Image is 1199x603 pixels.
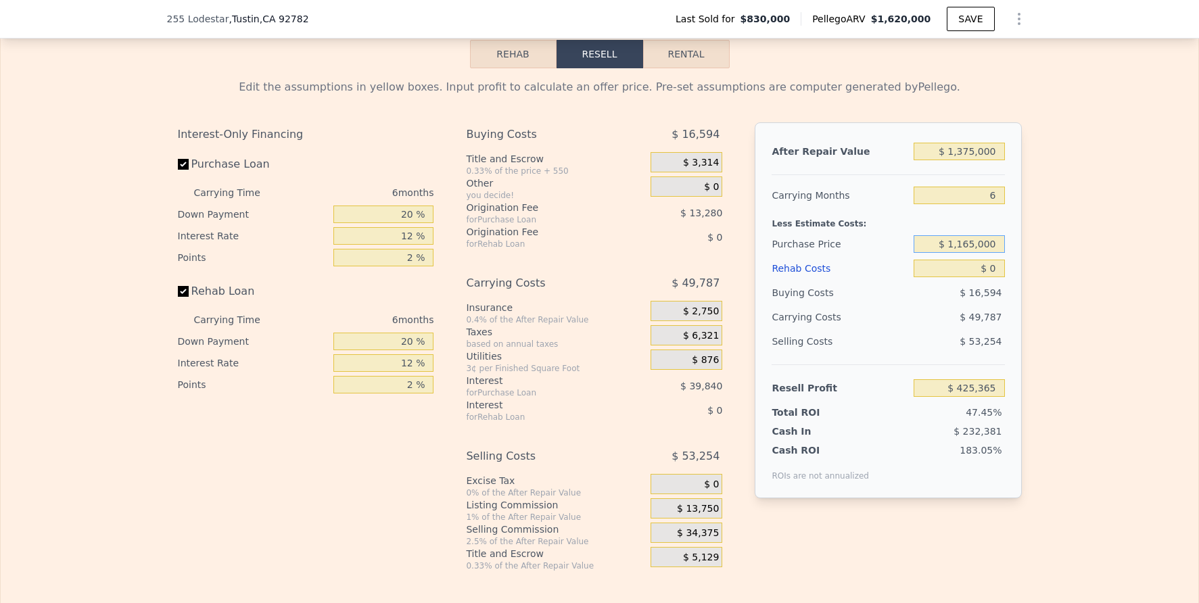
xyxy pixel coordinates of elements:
div: 2.5% of the After Repair Value [466,536,645,547]
span: $ 2,750 [683,306,719,318]
div: Taxes [466,325,645,339]
div: Buying Costs [772,281,908,305]
div: Edit the assumptions in yellow boxes. Input profit to calculate an offer price. Pre-set assumptio... [178,79,1022,95]
input: Purchase Loan [178,159,189,170]
span: $ 16,594 [960,287,1002,298]
div: Purchase Price [772,232,908,256]
span: $ 13,750 [677,503,719,515]
div: After Repair Value [772,139,908,164]
div: Interest [466,398,617,412]
span: $ 13,280 [680,208,722,218]
div: Title and Escrow [466,152,645,166]
div: Insurance [466,301,645,314]
div: Resell Profit [772,376,908,400]
div: Interest [466,374,617,387]
div: Title and Escrow [466,547,645,560]
div: 1% of the After Repair Value [466,512,645,523]
span: Pellego ARV [812,12,871,26]
div: for Purchase Loan [466,214,617,225]
div: 0.4% of the After Repair Value [466,314,645,325]
div: for Purchase Loan [466,387,617,398]
div: Total ROI [772,406,856,419]
div: Rehab Costs [772,256,908,281]
div: Less Estimate Costs: [772,208,1004,232]
div: Selling Costs [772,329,908,354]
div: 0.33% of the price + 550 [466,166,645,176]
button: SAVE [947,7,994,31]
div: Carrying Time [194,309,282,331]
div: 0.33% of the After Repair Value [466,560,645,571]
span: $ 0 [707,232,722,243]
div: Listing Commission [466,498,645,512]
span: $ 232,381 [954,426,1002,437]
div: Excise Tax [466,474,645,487]
div: Carrying Time [194,182,282,203]
span: $ 0 [704,479,719,491]
div: for Rehab Loan [466,239,617,249]
button: Resell [557,40,643,68]
button: Rehab [470,40,557,68]
div: Cash ROI [772,443,869,457]
div: Selling Commission [466,523,645,536]
span: $ 39,840 [680,381,722,391]
div: based on annual taxes [466,339,645,349]
span: $ 876 [692,354,719,366]
span: $ 53,254 [672,444,720,468]
span: $ 53,254 [960,336,1002,347]
span: $ 49,787 [960,312,1002,322]
div: Interest Rate [178,352,329,374]
div: Other [466,176,645,190]
div: Interest Rate [178,225,329,247]
span: $ 0 [704,181,719,193]
div: Origination Fee [466,225,617,239]
span: $ 0 [707,405,722,416]
span: $ 5,129 [683,552,719,564]
label: Purchase Loan [178,152,329,176]
div: 6 months [287,309,434,331]
div: 0% of the After Repair Value [466,487,645,498]
div: Points [178,247,329,268]
div: Carrying Months [772,183,908,208]
div: Selling Costs [466,444,617,468]
div: Utilities [466,349,645,363]
span: $ 16,594 [672,122,720,147]
button: Show Options [1006,5,1033,32]
div: you decide! [466,190,645,201]
span: $1,620,000 [871,14,931,24]
span: 255 Lodestar [167,12,229,26]
div: Down Payment [178,331,329,352]
span: $830,000 [740,12,791,26]
span: $ 6,321 [683,330,719,342]
label: Rehab Loan [178,279,329,304]
div: Interest-Only Financing [178,122,434,147]
div: Down Payment [178,203,329,225]
button: Rental [643,40,730,68]
span: , Tustin [229,12,308,26]
div: Carrying Costs [466,271,617,295]
div: Cash In [772,425,856,438]
div: Points [178,374,329,395]
div: Origination Fee [466,201,617,214]
div: Buying Costs [466,122,617,147]
span: , CA 92782 [260,14,309,24]
div: for Rehab Loan [466,412,617,423]
span: 183.05% [960,445,1002,456]
div: 6 months [287,182,434,203]
span: $ 3,314 [683,157,719,169]
span: $ 34,375 [677,527,719,539]
span: Last Sold for [676,12,740,26]
input: Rehab Loan [178,286,189,297]
span: 47.45% [966,407,1002,418]
div: Carrying Costs [772,305,856,329]
div: ROIs are not annualized [772,457,869,481]
span: $ 49,787 [672,271,720,295]
div: 3¢ per Finished Square Foot [466,363,645,374]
